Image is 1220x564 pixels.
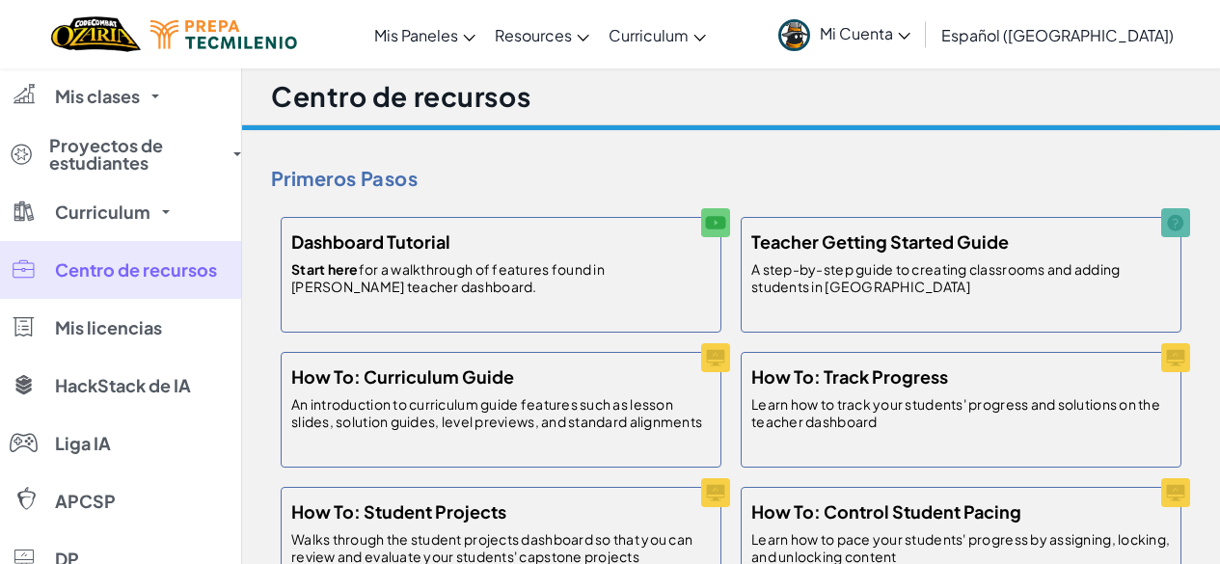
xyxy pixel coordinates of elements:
[365,9,485,61] a: Mis Paneles
[751,497,1021,525] h5: How To: Control Student Pacing
[374,25,458,45] span: Mis Paneles
[941,25,1174,45] span: Español ([GEOGRAPHIC_DATA])
[271,342,731,477] a: How To: Curriculum Guide An introduction to curriculum guide features such as lesson slides, solu...
[150,20,297,49] img: Tecmilenio logo
[751,395,1171,430] p: Learn how to track your students' progress and solutions on the teacher dashboard
[751,228,1009,255] h5: Teacher Getting Started Guide
[55,88,140,105] span: Mis clases
[291,497,506,525] h5: How To: Student Projects
[599,9,716,61] a: Curriculum
[51,14,141,54] img: Home
[751,260,1171,295] p: A step-by-step guide to creating classrooms and adding students in [GEOGRAPHIC_DATA]
[55,377,191,394] span: HackStack de IA
[820,23,910,43] span: Mi Cuenta
[51,14,141,54] a: Ozaria by CodeCombat logo
[291,228,450,255] h5: Dashboard Tutorial
[291,260,711,295] p: for a walkthrough of features found in [PERSON_NAME] teacher dashboard.
[751,363,948,390] h5: How To: Track Progress
[932,9,1183,61] a: Español ([GEOGRAPHIC_DATA])
[485,9,599,61] a: Resources
[271,78,530,115] h1: Centro de recursos
[291,395,711,430] p: An introduction to curriculum guide features such as lesson slides, solution guides, level previe...
[49,137,222,172] span: Proyectos de estudiantes
[291,363,514,390] h5: How To: Curriculum Guide
[55,435,111,452] span: Liga IA
[55,319,162,336] span: Mis licencias
[769,4,920,65] a: Mi Cuenta
[495,25,572,45] span: Resources
[271,164,1191,193] h4: Primeros pasos
[609,25,689,45] span: Curriculum
[55,261,217,279] span: Centro de recursos
[291,260,359,278] strong: Start here
[731,342,1191,477] a: How To: Track Progress Learn how to track your students' progress and solutions on the teacher da...
[55,203,150,221] span: Curriculum
[778,19,810,51] img: avatar
[731,207,1191,342] a: Teacher Getting Started Guide A step-by-step guide to creating classrooms and adding students in ...
[271,207,731,342] a: Dashboard Tutorial Start herefor a walkthrough of features found in [PERSON_NAME] teacher dashboard.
